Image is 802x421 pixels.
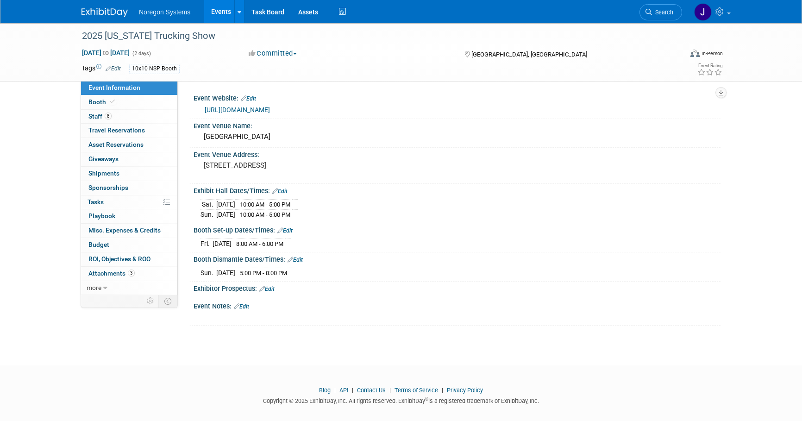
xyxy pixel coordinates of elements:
span: [DATE] [DATE] [81,49,130,57]
a: Misc. Expenses & Credits [81,224,177,238]
span: Attachments [88,270,135,277]
span: Staff [88,113,112,120]
a: Asset Reservations [81,138,177,152]
span: | [350,387,356,394]
span: more [87,284,101,291]
td: [DATE] [213,239,232,249]
a: Booth [81,95,177,109]
span: Playbook [88,212,115,220]
pre: [STREET_ADDRESS] [204,161,403,170]
a: Edit [288,257,303,263]
span: Asset Reservations [88,141,144,148]
i: Booth reservation complete [110,99,115,104]
div: Exhibit Hall Dates/Times: [194,184,721,196]
div: Event Notes: [194,299,721,311]
div: Event Venue Name: [194,119,721,131]
span: 10:00 AM - 5:00 PM [240,211,290,218]
a: Staff8 [81,110,177,124]
a: Terms of Service [395,387,438,394]
div: Booth Dismantle Dates/Times: [194,252,721,264]
td: Toggle Event Tabs [159,295,178,307]
a: Attachments3 [81,267,177,281]
a: Edit [241,95,256,102]
span: 5:00 PM - 8:00 PM [240,270,287,276]
div: Exhibitor Prospectus: [194,282,721,294]
div: 10x10 NSP Booth [129,64,180,74]
a: Travel Reservations [81,124,177,138]
a: [URL][DOMAIN_NAME] [205,106,270,113]
span: Travel Reservations [88,126,145,134]
a: Blog [319,387,331,394]
span: ROI, Objectives & ROO [88,255,150,263]
span: to [101,49,110,57]
a: Playbook [81,209,177,223]
div: [GEOGRAPHIC_DATA] [200,130,714,144]
div: Event Format [627,48,723,62]
td: Sun. [200,268,216,278]
div: Booth Set-up Dates/Times: [194,223,721,235]
td: Tags [81,63,121,74]
span: | [332,387,338,394]
a: Edit [234,303,249,310]
span: 8:00 AM - 6:00 PM [236,240,283,247]
td: Personalize Event Tab Strip [143,295,159,307]
img: Format-Inperson.png [690,50,700,57]
a: API [339,387,348,394]
a: Search [639,4,682,20]
a: Event Information [81,81,177,95]
a: Edit [277,227,293,234]
a: Edit [106,65,121,72]
td: Sat. [200,200,216,210]
td: [DATE] [216,200,235,210]
a: Privacy Policy [447,387,483,394]
span: Noregon Systems [139,8,190,16]
span: Budget [88,241,109,248]
td: Fri. [200,239,213,249]
td: [DATE] [216,268,235,278]
span: 3 [128,270,135,276]
a: Contact Us [357,387,386,394]
span: 10:00 AM - 5:00 PM [240,201,290,208]
div: In-Person [701,50,723,57]
span: Misc. Expenses & Credits [88,226,161,234]
a: Tasks [81,195,177,209]
div: 2025 [US_STATE] Trucking Show [79,28,668,44]
span: (2 days) [132,50,151,57]
td: [DATE] [216,210,235,220]
sup: ® [425,396,428,402]
div: Event Venue Address: [194,148,721,159]
span: [GEOGRAPHIC_DATA], [GEOGRAPHIC_DATA] [471,51,587,58]
a: ROI, Objectives & ROO [81,252,177,266]
img: Johana Gil [694,3,712,21]
span: | [439,387,445,394]
a: Edit [272,188,288,195]
span: Sponsorships [88,184,128,191]
span: Event Information [88,84,140,91]
span: Search [652,9,673,16]
span: Tasks [88,198,104,206]
a: Edit [259,286,275,292]
td: Sun. [200,210,216,220]
a: Giveaways [81,152,177,166]
img: ExhibitDay [81,8,128,17]
span: Giveaways [88,155,119,163]
a: Shipments [81,167,177,181]
a: Budget [81,238,177,252]
div: Event Rating [697,63,722,68]
a: more [81,281,177,295]
span: | [387,387,393,394]
a: Sponsorships [81,181,177,195]
button: Committed [245,49,301,58]
span: Booth [88,98,117,106]
div: Event Website: [194,91,721,103]
span: 8 [105,113,112,119]
span: Shipments [88,170,119,177]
